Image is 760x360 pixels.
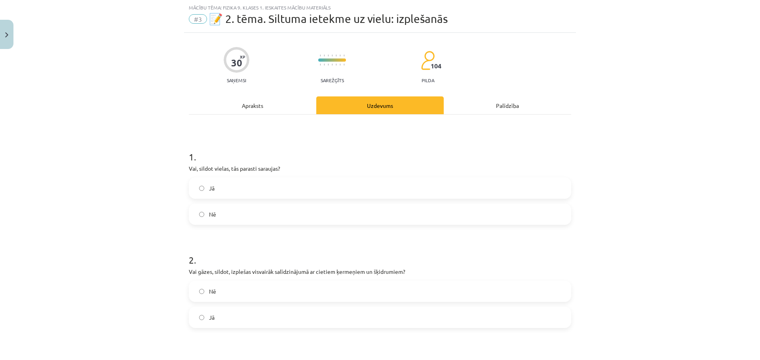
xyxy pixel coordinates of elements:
span: #3 [189,14,207,24]
img: icon-short-line-57e1e144782c952c97e751825c79c345078a6d821885a25fce030b3d8c18986b.svg [344,55,344,57]
span: Jā [209,313,215,322]
img: icon-close-lesson-0947bae3869378f0d4975bcd49f059093ad1ed9edebbc8119c70593378902aed.svg [5,32,8,38]
span: Nē [209,287,216,296]
div: 30 [231,57,242,68]
img: icon-short-line-57e1e144782c952c97e751825c79c345078a6d821885a25fce030b3d8c18986b.svg [336,55,336,57]
div: Mācību tēma: Fizika 9. klases 1. ieskaites mācību materiāls [189,5,571,10]
div: Apraksts [189,96,316,114]
img: students-c634bb4e5e11cddfef0936a35e636f08e4e9abd3cc4e673bd6f9a4125e45ecb1.svg [421,51,435,70]
p: pilda [422,77,434,83]
div: Uzdevums [316,96,444,114]
input: Nē [199,212,204,217]
input: Jā [199,315,204,320]
span: Jā [209,184,215,192]
p: Vai gāzes, sildot, izplešas visvairāk salīdzinājumā ar cietiem ķermeņiem un šķidrumiem? [189,268,571,276]
input: Nē [199,289,204,294]
img: icon-short-line-57e1e144782c952c97e751825c79c345078a6d821885a25fce030b3d8c18986b.svg [340,55,340,57]
input: Jā [199,186,204,191]
img: icon-short-line-57e1e144782c952c97e751825c79c345078a6d821885a25fce030b3d8c18986b.svg [336,64,336,66]
p: Sarežģīts [321,77,344,83]
h1: 1 . [189,138,571,162]
span: 📝 2. tēma. Siltuma ietekme uz vielu: izplešanās [209,12,448,25]
p: Saņemsi [224,77,249,83]
h1: 2 . [189,241,571,265]
img: icon-short-line-57e1e144782c952c97e751825c79c345078a6d821885a25fce030b3d8c18986b.svg [340,64,340,66]
p: Vai, sildot vielas, tās parasti saraujas? [189,164,571,173]
span: 104 [431,62,441,70]
span: Nē [209,210,216,219]
div: Palīdzība [444,96,571,114]
img: icon-short-line-57e1e144782c952c97e751825c79c345078a6d821885a25fce030b3d8c18986b.svg [344,64,344,66]
span: XP [240,55,245,59]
